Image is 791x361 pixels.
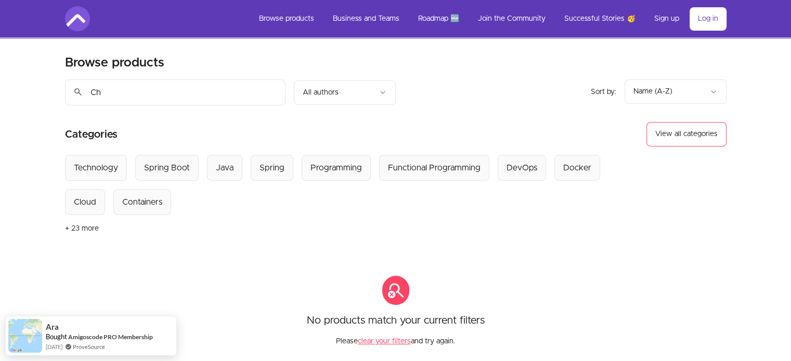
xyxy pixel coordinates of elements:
[382,276,409,305] span: search_off
[8,319,42,353] img: provesource social proof notification image
[410,7,468,31] a: Roadmap 🆕
[388,162,481,174] div: Functional Programming
[260,162,284,174] div: Spring
[144,162,190,174] div: Spring Boot
[65,6,90,31] img: Amigoscode logo
[294,81,396,105] button: Filter by author
[65,55,164,71] h2: Browse products
[74,162,118,174] div: Technology
[690,7,727,31] a: Log in
[307,313,485,328] p: No products match your current filters
[73,85,83,99] span: search
[358,336,411,346] button: clear your filters
[325,7,408,31] a: Business and Teams
[65,215,99,243] button: + 23 more
[646,7,688,31] a: Sign up
[507,162,537,174] div: DevOps
[251,7,322,31] a: Browse products
[310,162,362,174] div: Programming
[216,162,234,174] div: Java
[74,196,96,208] div: Cloud
[563,162,591,174] div: Docker
[73,342,105,351] a: ProveSource
[646,122,727,146] button: View all categories
[46,332,67,341] span: Bought
[65,79,286,105] input: Search product names
[591,88,616,96] span: Sort by:
[65,122,118,146] h2: Categories
[251,7,727,31] nav: Main
[46,342,62,351] span: [DATE]
[46,323,59,331] span: Ara
[122,196,162,208] div: Containers
[470,7,554,31] a: Join the Community
[336,328,455,346] p: Please and try again.
[68,333,153,341] a: Amigoscode PRO Membership
[556,7,644,31] a: Successful Stories 🥳
[625,79,727,104] button: Product sort options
